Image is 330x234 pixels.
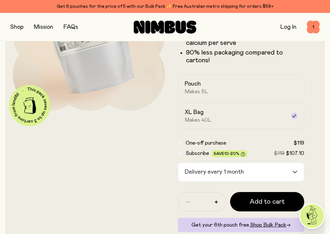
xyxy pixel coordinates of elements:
span: Subscribe [186,151,209,156]
span: $119 [274,151,285,156]
p: 90% less packaging compared to cartons! [186,49,304,64]
button: Add to cart [230,192,304,211]
span: 10-20% [224,152,239,156]
a: FAQs [63,24,78,30]
h2: XL Bag [185,108,204,116]
span: Delivery every 1 month [183,163,246,181]
h2: Pouch [185,80,201,88]
span: One-off purchase [186,140,226,146]
div: Search for option [178,162,304,182]
a: Mission [34,24,53,30]
img: illustration-carton.png [19,95,41,117]
span: $107.10 [286,151,304,156]
a: Log In [280,24,296,30]
span: Makes 5L [185,88,208,95]
span: Makes 40L [185,117,211,123]
span: Shop Bulk Pack [250,222,286,228]
img: agent [300,204,324,228]
input: Search for option [246,163,292,181]
a: Shop Bulk Pack→ [250,222,291,228]
span: Save [214,152,245,157]
div: Get 6 pouches for the price of 5 with our Bulk Pack ✨ Free Australian metro shipping for orders $59+ [10,3,320,10]
span: Add to cart [250,197,285,206]
button: 1 [307,21,320,34]
span: $119 [294,140,304,146]
div: Get your 6th pouch free. [178,218,304,232]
